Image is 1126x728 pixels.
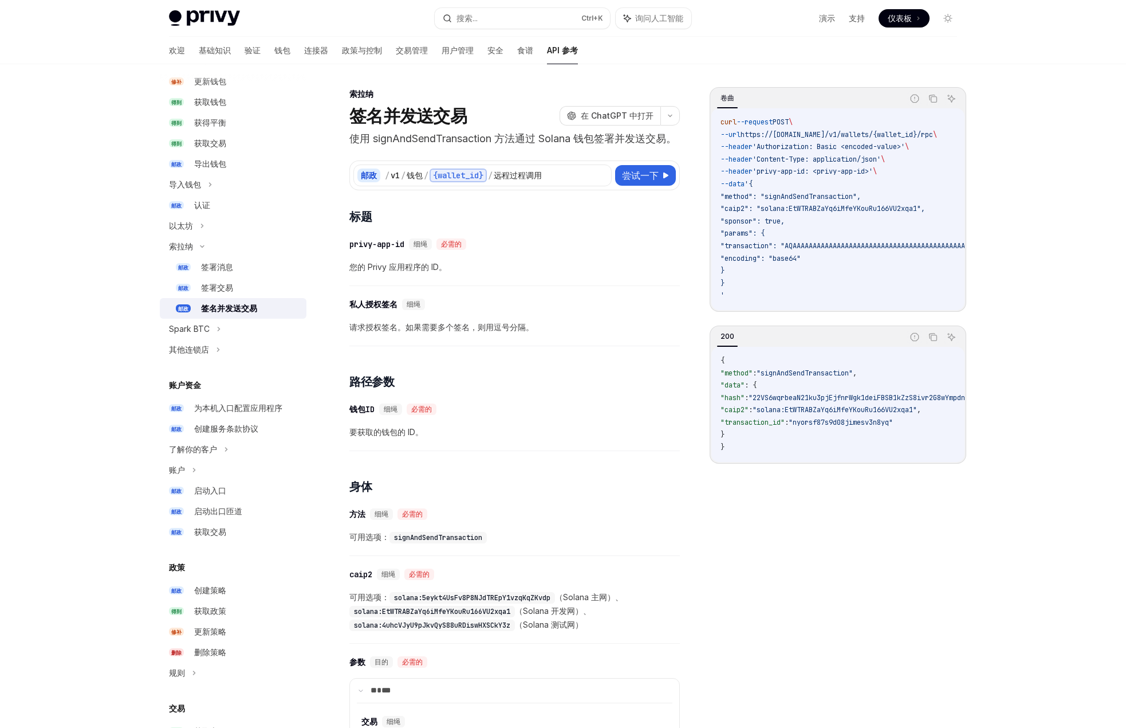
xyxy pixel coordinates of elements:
[375,657,388,667] font: 目的
[349,262,447,272] font: 您的 Privy 应用程序的 ID。
[349,322,534,332] font: 请求授权签名。如果需要多个签名，则用逗号分隔。
[349,606,515,617] code: solana:EtWTRABZaYq6iMfeYKouRu166VU2xqa1
[622,170,659,181] font: 尝试一下
[160,621,306,642] a: 修补更新策略
[944,91,959,106] button: 询问人工智能
[745,179,753,189] span: '{
[349,620,515,631] code: solana:4uhcVJyU9pJkvQyS88uRDiswHXSCkY3z
[342,37,382,64] a: 政策与控制
[171,649,182,656] font: 删除
[785,418,789,427] span: :
[721,167,753,176] span: --header
[721,279,725,288] span: }
[442,37,474,64] a: 用户管理
[721,418,785,427] span: "transaction_id"
[160,195,306,216] a: 邮政认证
[201,262,233,272] font: 签署消息
[487,37,503,64] a: 安全
[171,508,182,515] font: 邮政
[721,393,745,402] span: "hash"
[402,510,423,519] font: 必需的
[853,369,857,378] span: ,
[753,369,757,378] span: :
[160,580,306,601] a: 邮政创建策略
[381,570,395,579] font: 细绳
[194,138,226,148] font: 获取交易
[487,45,503,55] font: 安全
[387,717,400,726] font: 细绳
[194,200,210,210] font: 认证
[721,254,801,263] span: "encoding": "base64"
[349,375,394,389] font: 路径参数
[171,608,182,615] font: 得到
[169,444,217,454] font: 了解你的客户
[515,606,591,616] font: （Solana 开发网）、
[721,179,745,189] span: --data
[819,13,835,23] font: 演示
[926,91,940,106] button: 复制代码块中的内容
[789,418,893,427] span: "nyorsf87s9d08jimesv3n8yq"
[745,393,749,402] span: :
[194,527,226,537] font: 获取交易
[721,217,785,226] span: "sponsor": true,
[441,240,462,249] font: 必需的
[907,330,922,345] button: 报告错误代码
[194,506,242,516] font: 启动出口匝道
[349,592,389,602] font: 可用选项：
[194,486,226,495] font: 启动入口
[169,37,185,64] a: 欢迎
[160,277,306,298] a: 邮政签署交易
[160,298,306,319] a: 邮政签名并发送交易
[194,118,226,127] font: 获得平衡
[349,480,372,494] font: 身体
[721,204,925,213] span: "caip2": "solana:EtWTRABZaYq6iMfeYKouRu166VU2xqa1",
[194,159,226,169] font: 导出钱包
[169,221,193,230] font: 以太坊
[171,488,182,494] font: 邮政
[547,37,578,64] a: API 参考
[194,97,226,107] font: 获取钱包
[721,118,737,127] span: curl
[349,657,365,667] font: 参数
[721,155,753,164] span: --header
[926,330,940,345] button: 复制代码块中的内容
[342,45,382,55] font: 政策与控制
[171,140,182,147] font: 得到
[933,130,937,139] span: \
[160,501,306,522] a: 邮政启动出口匝道
[721,192,861,201] span: "method": "signAndSendTransaction",
[349,89,373,99] font: 索拉纳
[745,381,757,390] span: : {
[879,9,930,28] a: 仪表板
[349,210,372,224] font: 标题
[721,356,725,365] span: {
[396,45,428,55] font: 交易管理
[171,120,182,126] font: 得到
[160,398,306,418] a: 邮政为本机入口配置应用程序
[581,14,593,22] font: Ctrl
[361,717,377,727] font: 交易
[169,241,193,251] font: 索拉纳
[349,569,372,580] font: caip2
[199,37,231,64] a: 基础知识
[349,509,365,519] font: 方法
[361,170,377,180] font: 邮政
[169,668,185,678] font: 规则
[349,132,676,144] font: 使用 signAndSendTransaction 方法通过 Solana 钱包签署并发送交易。
[375,510,388,519] font: 细绳
[169,345,209,354] font: 其他连锁店
[555,592,623,602] font: （Solana 主网）、
[199,45,231,55] font: 基础知识
[171,588,182,594] font: 邮政
[169,703,185,713] font: 交易
[194,627,226,636] font: 更新策略
[349,532,389,542] font: 可用选项：
[737,118,773,127] span: --request
[407,300,420,309] font: 细绳
[789,118,793,127] span: \
[907,91,922,106] button: 报告错误代码
[409,570,430,579] font: 必需的
[169,45,185,55] font: 欢迎
[721,229,765,238] span: "params": {
[160,257,306,277] a: 邮政签署消息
